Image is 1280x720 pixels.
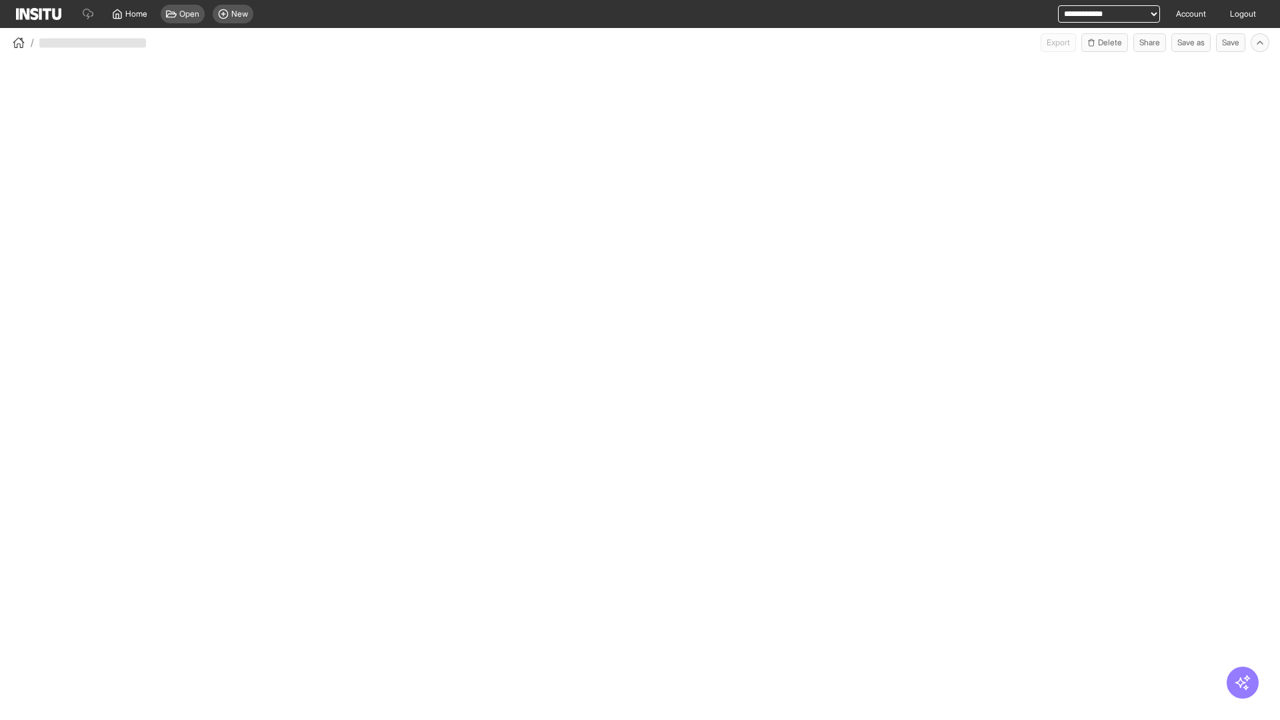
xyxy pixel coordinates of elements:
[16,8,61,20] img: Logo
[179,9,199,19] span: Open
[31,36,34,49] span: /
[1041,33,1076,52] button: Export
[1041,33,1076,52] span: Can currently only export from Insights reports.
[1216,33,1245,52] button: Save
[1081,33,1128,52] button: Delete
[1171,33,1211,52] button: Save as
[231,9,248,19] span: New
[125,9,147,19] span: Home
[1133,33,1166,52] button: Share
[11,35,34,51] button: /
